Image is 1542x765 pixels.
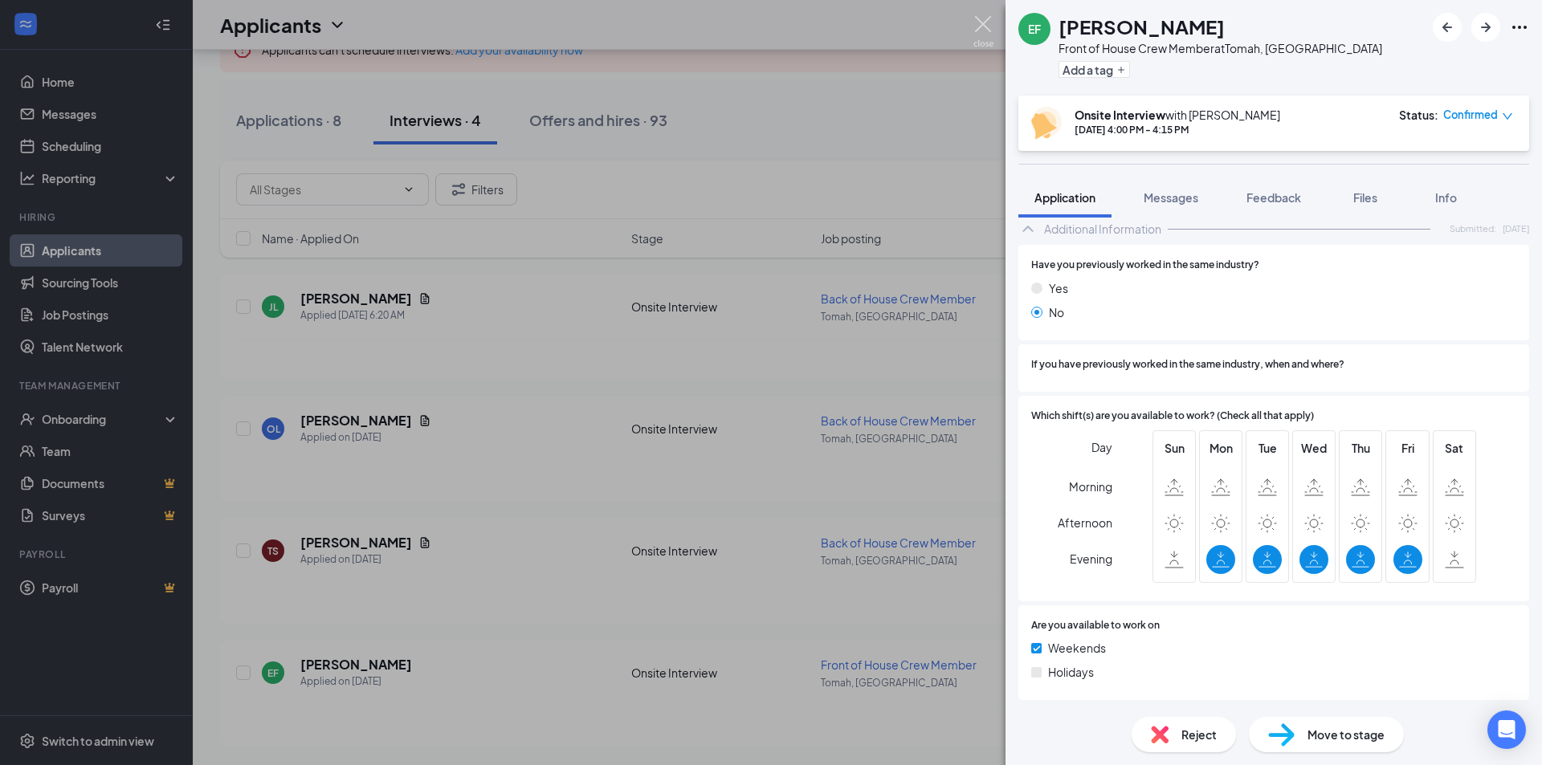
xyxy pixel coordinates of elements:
[1346,439,1375,457] span: Thu
[1075,107,1280,123] div: with [PERSON_NAME]
[1253,439,1282,457] span: Tue
[1181,726,1217,743] span: Reject
[1075,108,1165,122] b: Onsite Interview
[1048,639,1106,657] span: Weekends
[1393,439,1422,457] span: Fri
[1018,219,1038,238] svg: ChevronUp
[1059,61,1130,78] button: PlusAdd a tag
[1435,190,1457,205] span: Info
[1502,111,1513,122] span: down
[1487,710,1526,749] div: Open Intercom Messenger
[1299,439,1328,457] span: Wed
[1044,221,1161,237] div: Additional Information
[1503,222,1529,235] span: [DATE]
[1048,663,1094,681] span: Holidays
[1059,13,1225,40] h1: [PERSON_NAME]
[1075,123,1280,136] div: [DATE] 4:00 PM - 4:15 PM
[1031,618,1160,633] span: Are you available to work on
[1471,13,1500,42] button: ArrowRight
[1031,258,1259,273] span: Have you previously worked in the same industry?
[1116,65,1126,75] svg: Plus
[1034,190,1095,205] span: Application
[1070,544,1112,573] span: Evening
[1031,357,1344,372] span: If you have previously worked in the same industry, when and where?
[1438,18,1457,37] svg: ArrowLeftNew
[1399,107,1438,123] div: Status :
[1450,222,1496,235] span: Submitted:
[1144,190,1198,205] span: Messages
[1433,13,1462,42] button: ArrowLeftNew
[1440,439,1469,457] span: Sat
[1028,21,1041,37] div: EF
[1058,508,1112,537] span: Afternoon
[1160,439,1189,457] span: Sun
[1069,472,1112,501] span: Morning
[1246,190,1301,205] span: Feedback
[1031,409,1314,424] span: Which shift(s) are you available to work? (Check all that apply)
[1091,438,1112,456] span: Day
[1206,439,1235,457] span: Mon
[1059,40,1382,56] div: Front of House Crew Member at Tomah, [GEOGRAPHIC_DATA]
[1307,726,1385,743] span: Move to stage
[1049,279,1068,297] span: Yes
[1476,18,1495,37] svg: ArrowRight
[1443,107,1498,123] span: Confirmed
[1049,303,1064,321] span: No
[1510,18,1529,37] svg: Ellipses
[1353,190,1377,205] span: Files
